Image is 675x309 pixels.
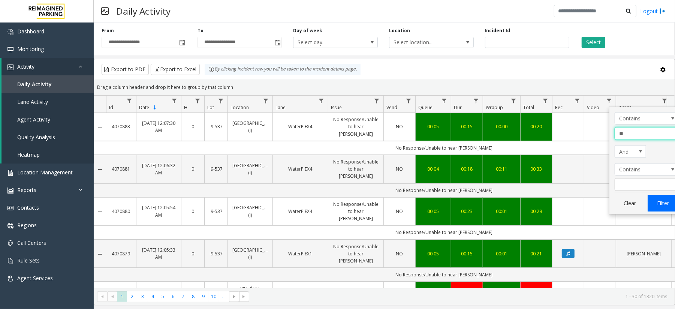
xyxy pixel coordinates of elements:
img: 'icon' [7,187,13,193]
a: Lane Activity [1,93,94,111]
span: Queue [418,104,433,111]
span: Page 1 [117,291,127,301]
span: Go to the next page [229,291,239,302]
div: Data table [94,96,675,288]
div: Drag a column header and drop it here to group by that column [94,81,675,94]
a: Rec. Filter Menu [572,96,582,106]
div: 00:01 [488,208,516,215]
a: 4070883 [111,123,132,130]
a: [GEOGRAPHIC_DATA] (I) [232,246,268,261]
a: Lot Filter Menu [216,96,226,106]
span: Go to the last page [241,294,247,300]
div: 00:05 [420,123,446,130]
a: No Response/Unable to hear [PERSON_NAME] [333,243,379,265]
a: NO [388,123,411,130]
span: NO [396,250,403,257]
span: Contacts [17,204,39,211]
a: 00:29 [525,208,548,215]
a: 0 [186,165,200,172]
a: 0 [186,250,200,257]
img: logout [660,7,666,15]
span: Regions [17,222,37,229]
label: Day of week [293,27,322,34]
div: 00:00 [488,123,516,130]
span: Contains [615,163,665,175]
span: Lane Activity [17,98,48,105]
img: 'icon' [7,258,13,264]
a: [GEOGRAPHIC_DATA] (I) [232,120,268,134]
img: 'icon' [7,276,13,282]
img: 'icon' [7,29,13,35]
a: 00:15 [456,123,478,130]
span: Page 8 [188,291,198,301]
span: Location Management [17,169,73,176]
a: 00:18 [456,165,478,172]
span: NO [396,123,403,130]
a: 00:15 [456,250,478,257]
span: Dur [454,104,462,111]
a: Activity [1,58,94,75]
a: [DATE] 12:06:32 AM [141,162,177,176]
a: Dur Filter Menu [471,96,481,106]
a: NO [388,165,411,172]
span: H [184,104,187,111]
a: WaterP EX4 [277,123,323,130]
a: Issue Filter Menu [372,96,382,106]
span: Agent [619,104,631,111]
img: 'icon' [7,205,13,211]
a: WaterP EX4 [277,208,323,215]
span: Dashboard [17,28,44,35]
span: Agent Filter Logic [615,145,646,158]
a: Logout [640,7,666,15]
a: I9-537 [209,208,223,215]
span: Go to the next page [231,294,237,300]
img: 'icon' [7,170,13,176]
span: Page 10 [209,291,219,301]
a: [DATE] 12:05:33 AM [141,246,177,261]
span: Lot [207,104,214,111]
a: Collapse Details [94,209,106,215]
span: Heatmap [17,151,40,158]
a: 4070881 [111,165,132,172]
span: Total [523,104,534,111]
span: Id [109,104,113,111]
a: Wrapup Filter Menu [509,96,519,106]
img: 'icon' [7,64,13,70]
span: Wrapup [486,104,503,111]
h3: Daily Activity [112,2,174,20]
span: Daily Activity [17,81,52,88]
span: Page 11 [219,291,229,301]
a: 00:23 [456,208,478,215]
a: I9-537 [209,250,223,257]
a: 00:05 [420,208,446,215]
a: 0 [186,123,200,130]
span: Rule Sets [17,257,40,264]
span: Sortable [152,105,158,111]
span: Page 6 [168,291,178,301]
span: Page 4 [148,291,158,301]
a: Location Filter Menu [261,96,271,106]
span: Vend [386,104,397,111]
button: Select [582,37,605,48]
kendo-pager-info: 1 - 30 of 1320 items [254,293,667,300]
span: Page 3 [138,291,148,301]
span: Go to the last page [239,291,249,302]
a: Date Filter Menu [169,96,180,106]
img: 'icon' [7,46,13,52]
a: 0 [186,208,200,215]
a: Id Filter Menu [124,96,135,106]
img: pageIcon [101,2,109,20]
a: No Response/Unable to hear [PERSON_NAME] [333,116,379,138]
a: 00:33 [525,165,548,172]
a: 00:11 [488,165,516,172]
span: Page 7 [178,291,188,301]
a: 00:21 [525,250,548,257]
span: Page 2 [127,291,137,301]
a: 00:20 [525,123,548,130]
